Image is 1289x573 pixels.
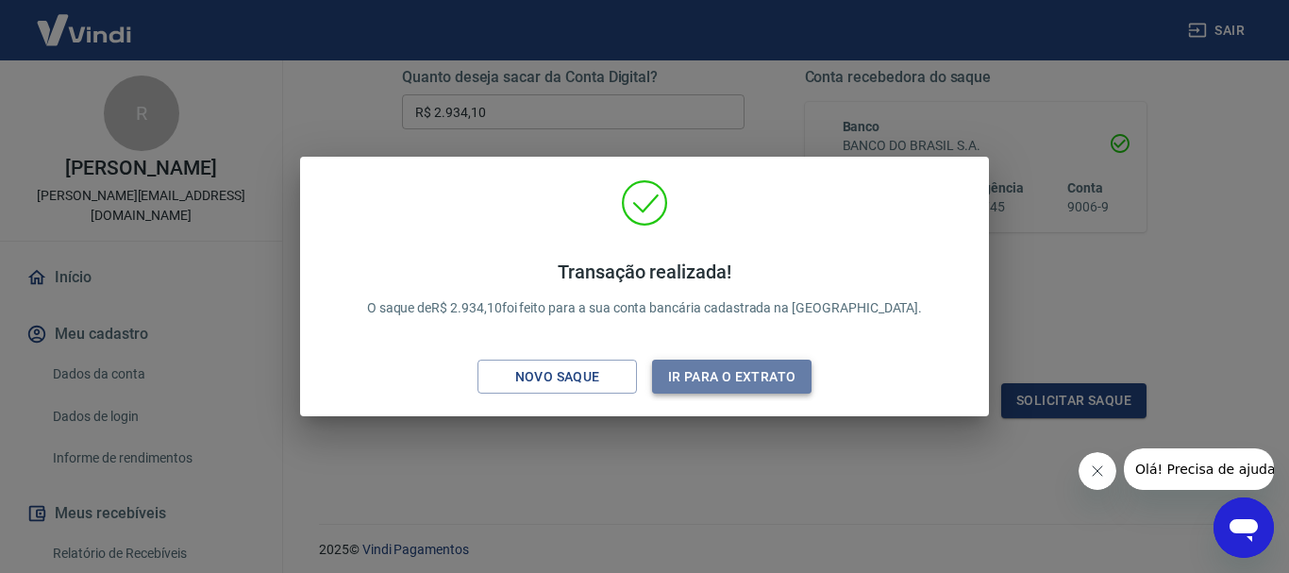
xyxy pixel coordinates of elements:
[652,360,812,395] button: Ir para o extrato
[493,365,623,389] div: Novo saque
[477,360,637,395] button: Novo saque
[367,261,923,318] p: O saque de R$ 2.934,10 foi feito para a sua conta bancária cadastrada na [GEOGRAPHIC_DATA].
[1079,452,1116,490] iframe: Fechar mensagem
[11,13,159,28] span: Olá! Precisa de ajuda?
[367,261,923,283] h4: Transação realizada!
[1124,448,1274,490] iframe: Mensagem da empresa
[1214,497,1274,558] iframe: Botão para abrir a janela de mensagens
